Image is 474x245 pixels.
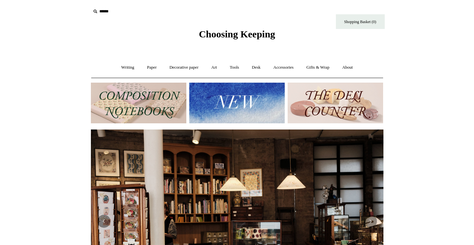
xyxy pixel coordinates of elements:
a: Writing [115,59,140,76]
a: Shopping Basket (0) [336,14,385,29]
button: Next [364,215,377,228]
a: Decorative paper [164,59,204,76]
a: About [336,59,359,76]
button: Previous [97,215,110,228]
a: Accessories [267,59,299,76]
a: Desk [246,59,266,76]
span: Choosing Keeping [199,29,275,39]
a: Tools [224,59,245,76]
a: Paper [141,59,163,76]
a: Gifts & Wrap [300,59,335,76]
img: The Deli Counter [288,83,383,123]
img: New.jpg__PID:f73bdf93-380a-4a35-bcfe-7823039498e1 [189,83,285,123]
a: Art [206,59,223,76]
a: Choosing Keeping [199,34,275,38]
img: 202302 Composition ledgers.jpg__PID:69722ee6-fa44-49dd-a067-31375e5d54ec [91,83,186,123]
